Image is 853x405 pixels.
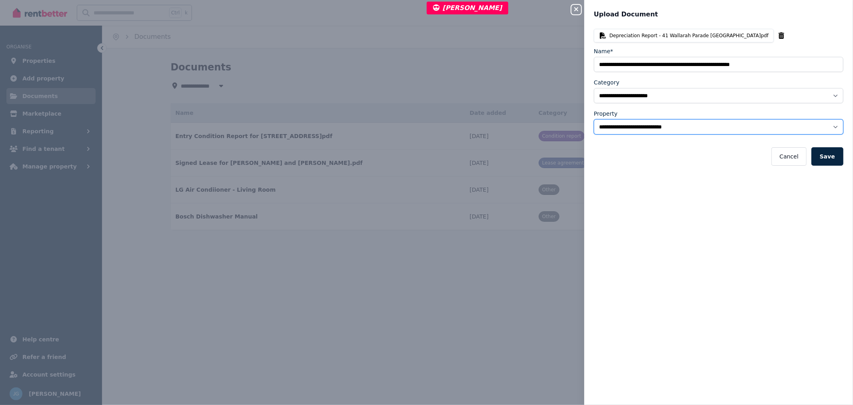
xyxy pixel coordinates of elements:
label: Name* [594,47,613,55]
span: Upload Document [594,10,658,19]
button: Save [811,147,843,166]
label: Property [594,110,617,118]
label: Category [594,78,619,86]
button: Cancel [771,147,806,166]
span: Depreciation Report - 41 Wallarah Parade [GEOGRAPHIC_DATA]pdf [609,32,769,39]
